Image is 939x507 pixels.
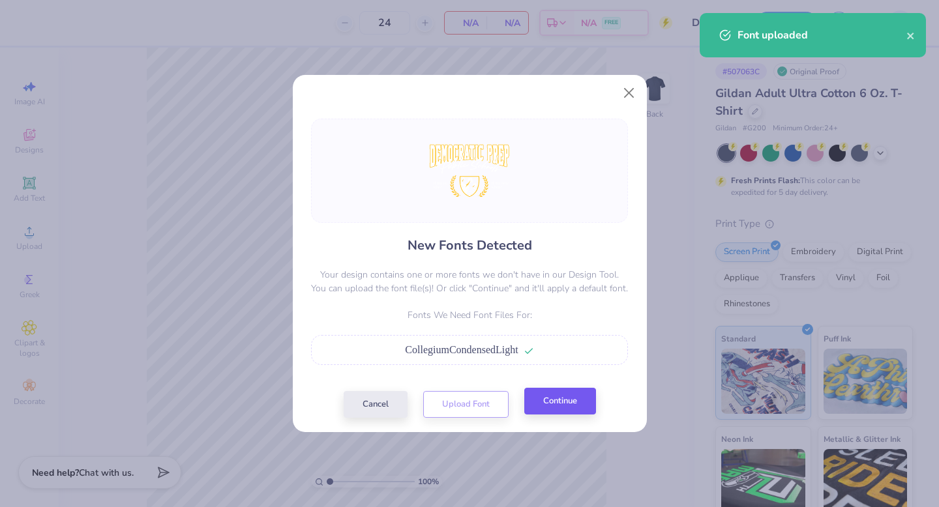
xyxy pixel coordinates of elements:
h4: New Fonts Detected [408,236,532,255]
span: CollegiumCondensedLight [405,344,518,355]
button: Continue [524,388,596,414]
p: Your design contains one or more fonts we don't have in our Design Tool. You can upload the font ... [311,268,628,295]
button: Cancel [344,391,408,418]
p: Fonts We Need Font Files For: [311,308,628,322]
div: Font uploaded [738,27,906,43]
button: Close [616,80,641,105]
button: close [906,27,916,43]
